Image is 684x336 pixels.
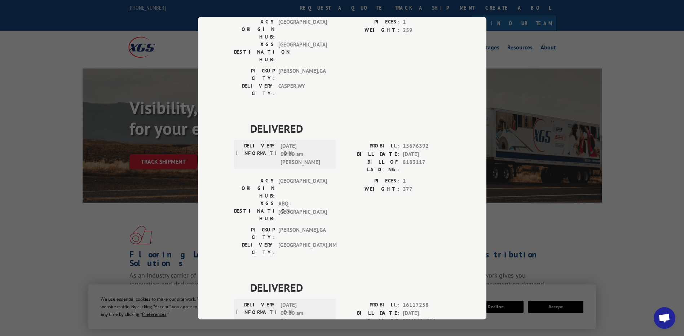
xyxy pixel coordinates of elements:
[342,18,399,26] label: PIECES:
[342,177,399,185] label: PIECES:
[234,177,275,200] label: XGS ORIGIN HUB:
[278,41,327,63] span: [GEOGRAPHIC_DATA]
[403,317,450,332] span: RTM8494324
[234,200,275,222] label: XGS DESTINATION HUB:
[281,301,329,326] span: [DATE] 09:30 am BO
[342,301,399,309] label: PROBILL:
[342,26,399,34] label: WEIGHT:
[403,177,450,185] span: 1
[234,226,275,241] label: PICKUP CITY:
[234,241,275,256] label: DELIVERY CITY:
[342,185,399,193] label: WEIGHT:
[278,18,327,41] span: [GEOGRAPHIC_DATA]
[250,120,450,137] span: DELIVERED
[403,26,450,34] span: 259
[342,309,399,317] label: BILL DATE:
[342,150,399,158] label: BILL DATE:
[236,301,277,326] label: DELIVERY INFORMATION:
[236,142,277,167] label: DELIVERY INFORMATION:
[278,226,327,241] span: [PERSON_NAME] , GA
[278,200,327,222] span: ABQ - [GEOGRAPHIC_DATA]
[342,317,399,332] label: BILL OF LADING:
[654,307,675,329] div: Open chat
[403,309,450,317] span: [DATE]
[234,67,275,82] label: PICKUP CITY:
[278,67,327,82] span: [PERSON_NAME] , GA
[234,18,275,41] label: XGS ORIGIN HUB:
[278,177,327,200] span: [GEOGRAPHIC_DATA]
[403,301,450,309] span: 16117258
[250,279,450,296] span: DELIVERED
[403,158,450,173] span: 8183117
[234,82,275,97] label: DELIVERY CITY:
[234,41,275,63] label: XGS DESTINATION HUB:
[278,241,327,256] span: [GEOGRAPHIC_DATA] , NM
[403,142,450,150] span: 15676392
[403,18,450,26] span: 1
[278,82,327,97] span: CASPER , WY
[342,142,399,150] label: PROBILL:
[403,150,450,158] span: [DATE]
[403,185,450,193] span: 377
[281,142,329,167] span: [DATE] 06:30 am [PERSON_NAME]
[342,158,399,173] label: BILL OF LADING:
